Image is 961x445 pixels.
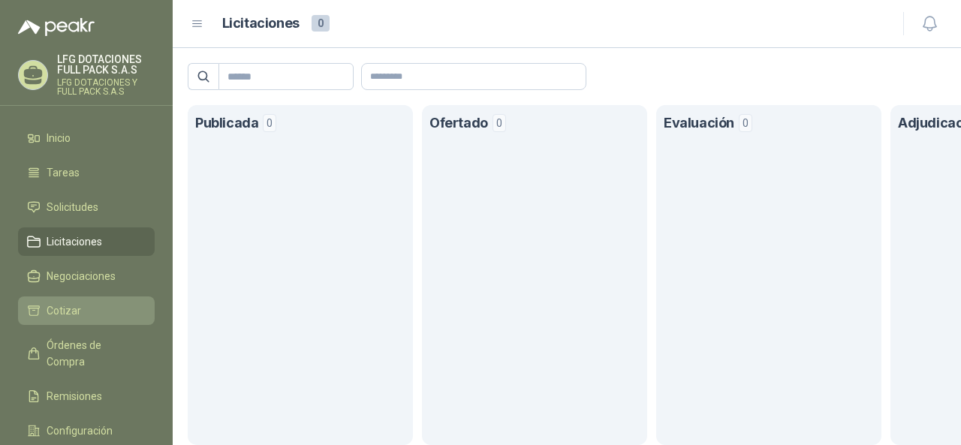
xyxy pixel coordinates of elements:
img: Logo peakr [18,18,95,36]
h1: Publicada [195,113,258,134]
a: Configuración [18,416,155,445]
span: Cotizar [47,302,81,319]
p: LFG DOTACIONES FULL PACK S.A.S [57,54,155,75]
span: Configuración [47,422,113,439]
a: Negociaciones [18,262,155,290]
span: 0 [493,114,506,132]
a: Licitaciones [18,227,155,256]
span: Tareas [47,164,80,181]
a: Inicio [18,124,155,152]
span: Negociaciones [47,268,116,284]
a: Tareas [18,158,155,187]
h1: Licitaciones [222,13,300,35]
a: Órdenes de Compra [18,331,155,376]
span: Órdenes de Compra [47,337,140,370]
span: Inicio [47,130,71,146]
span: 0 [263,114,276,132]
span: Remisiones [47,388,102,404]
a: Cotizar [18,296,155,325]
span: 0 [739,114,752,132]
span: Solicitudes [47,199,98,215]
a: Remisiones [18,382,155,410]
span: Licitaciones [47,233,102,250]
p: LFG DOTACIONES Y FULL PACK S.A.S [57,78,155,96]
span: 0 [312,15,330,32]
a: Solicitudes [18,193,155,221]
h1: Evaluación [664,113,734,134]
h1: Ofertado [429,113,488,134]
